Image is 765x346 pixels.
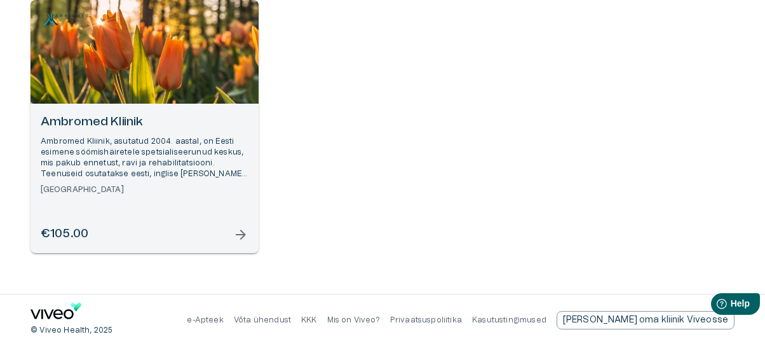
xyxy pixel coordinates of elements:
p: Ambromed Kliinik, asutatud 2004. aastal, on Eesti esimene söömis­häiretele spetsialiseerunud kesk... [41,136,248,180]
p: Võta ühendust [234,315,291,326]
a: KKK [301,316,317,324]
a: e-Apteek [187,316,223,324]
img: Ambromed Kliinik logo [40,10,91,30]
p: Mis on Viveo? [327,315,380,326]
a: Kasutustingimused [472,316,546,324]
a: Navigate to home page [30,303,81,324]
p: © Viveo Health, 2025 [30,325,112,336]
p: [PERSON_NAME] oma kliinik Viveosse [563,314,728,327]
iframe: Help widget launcher [666,288,765,324]
h6: Ambromed Kliinik [41,114,248,131]
a: Send email to partnership request to viveo [557,311,735,329]
a: Privaatsuspoliitika [390,316,462,324]
h6: [GEOGRAPHIC_DATA] [41,184,248,195]
span: arrow_forward [233,227,248,242]
div: [PERSON_NAME] oma kliinik Viveosse [557,311,735,329]
h6: €105.00 [41,226,88,243]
